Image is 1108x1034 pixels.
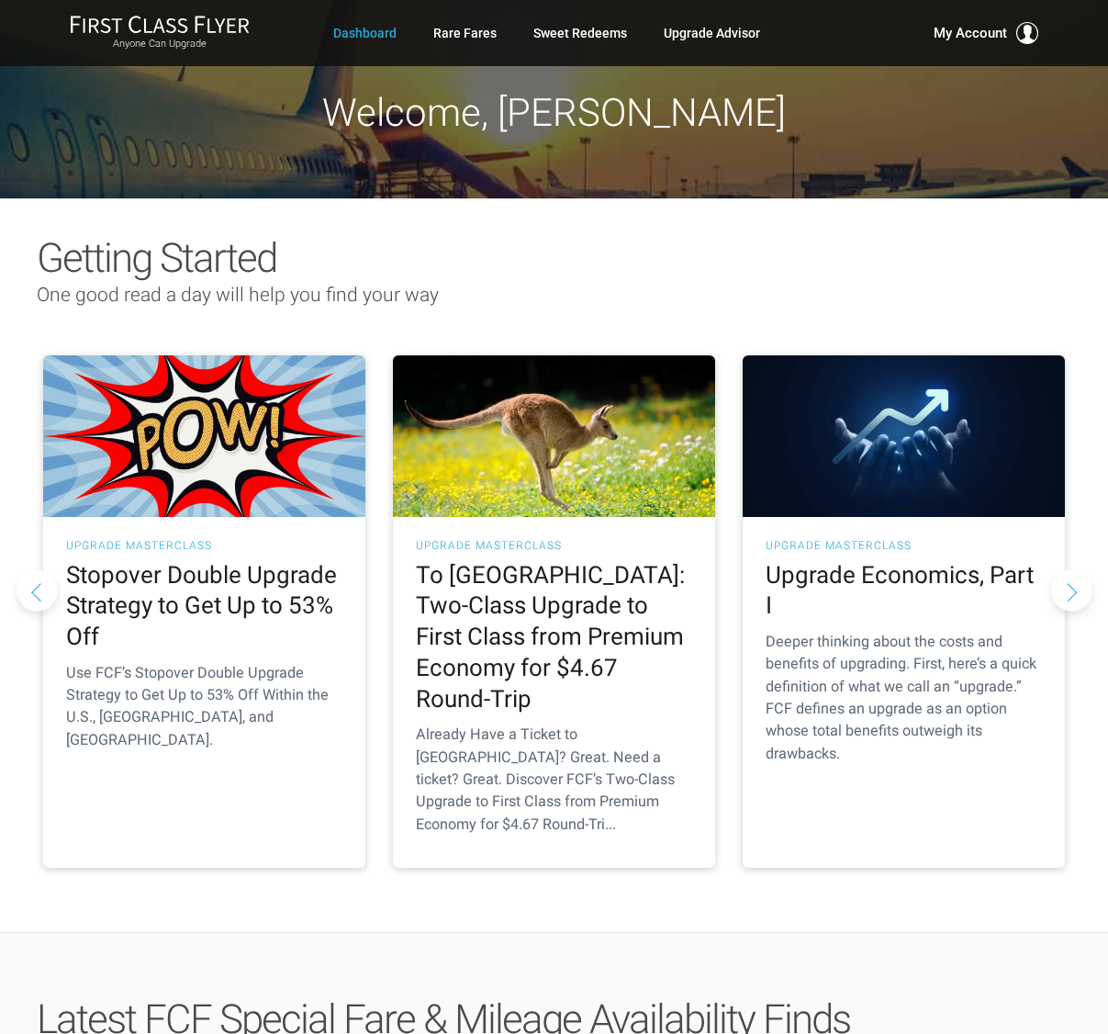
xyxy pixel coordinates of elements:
[37,284,439,306] span: One good read a day will help you find your way
[333,17,397,50] a: Dashboard
[70,15,250,34] img: First Class Flyer
[43,355,365,868] a: UPGRADE MASTERCLASS Stopover Double Upgrade Strategy to Get Up to 53% Off Use FCF’s Stopover Doub...
[322,90,786,135] span: Welcome, [PERSON_NAME]
[433,17,497,50] a: Rare Fares
[766,631,1042,765] p: Deeper thinking about the costs and benefits of upgrading. First, here’s a quick definition of wh...
[66,540,342,551] h3: UPGRADE MASTERCLASS
[393,355,715,868] a: UPGRADE MASTERCLASS To [GEOGRAPHIC_DATA]: Two-Class Upgrade to First Class from Premium Economy f...
[766,540,1042,551] h3: UPGRADE MASTERCLASS
[766,560,1042,623] h2: Upgrade Economics, Part I
[533,17,627,50] a: Sweet Redeems
[934,22,1007,44] span: My Account
[17,570,58,612] button: Previous slide
[66,662,342,751] p: Use FCF’s Stopover Double Upgrade Strategy to Get Up to 53% Off Within the U.S., [GEOGRAPHIC_DATA...
[416,724,692,835] p: Already Have a Ticket to [GEOGRAPHIC_DATA]? Great. Need a ticket? Great. Discover FCF’s Two-Class...
[934,22,1038,44] button: My Account
[66,560,342,653] h2: Stopover Double Upgrade Strategy to Get Up to 53% Off
[70,15,250,51] a: First Class FlyerAnyone Can Upgrade
[70,38,250,51] small: Anyone Can Upgrade
[664,17,760,50] a: Upgrade Advisor
[37,234,276,282] span: Getting Started
[416,560,692,715] h2: To [GEOGRAPHIC_DATA]: Two-Class Upgrade to First Class from Premium Economy for $4.67 Round-Trip
[743,355,1065,868] a: UPGRADE MASTERCLASS Upgrade Economics, Part I Deeper thinking about the costs and benefits of upg...
[1051,570,1092,612] button: Next slide
[416,540,692,551] h3: UPGRADE MASTERCLASS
